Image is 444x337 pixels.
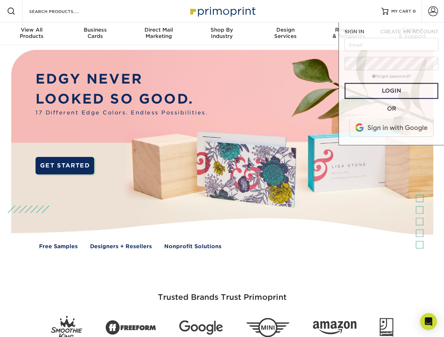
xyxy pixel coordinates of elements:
[420,313,437,330] div: Open Intercom Messenger
[28,7,97,15] input: SEARCH PRODUCTS.....
[413,9,416,14] span: 0
[36,69,208,89] p: EDGY NEVER
[313,321,356,335] img: Amazon
[317,27,380,39] div: & Templates
[127,27,190,39] div: Marketing
[187,4,257,19] img: Primoprint
[17,276,428,310] h3: Trusted Brands Trust Primoprint
[179,321,223,335] img: Google
[190,27,253,39] div: Industry
[190,22,253,45] a: Shop ByIndustry
[39,243,78,251] a: Free Samples
[90,243,152,251] a: Designers + Resellers
[36,109,208,117] span: 17 Different Edge Colors. Endless Possibilities.
[2,316,60,335] iframe: Google Customer Reviews
[36,157,94,174] a: GET STARTED
[63,27,127,33] span: Business
[391,8,411,14] span: MY CART
[164,243,221,251] a: Nonprofit Solutions
[36,89,208,109] p: LOOKED SO GOOD.
[127,27,190,33] span: Direct Mail
[372,74,411,79] a: forgot password?
[345,83,438,99] a: Login
[254,22,317,45] a: DesignServices
[190,27,253,33] span: Shop By
[345,105,438,113] div: OR
[254,27,317,39] div: Services
[380,318,393,337] img: Goodwill
[345,29,364,34] span: SIGN IN
[127,22,190,45] a: Direct MailMarketing
[317,27,380,33] span: Resources
[345,38,438,51] input: Email
[63,22,127,45] a: BusinessCards
[317,22,380,45] a: Resources& Templates
[63,27,127,39] div: Cards
[254,27,317,33] span: Design
[380,29,438,34] span: CREATE AN ACCOUNT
